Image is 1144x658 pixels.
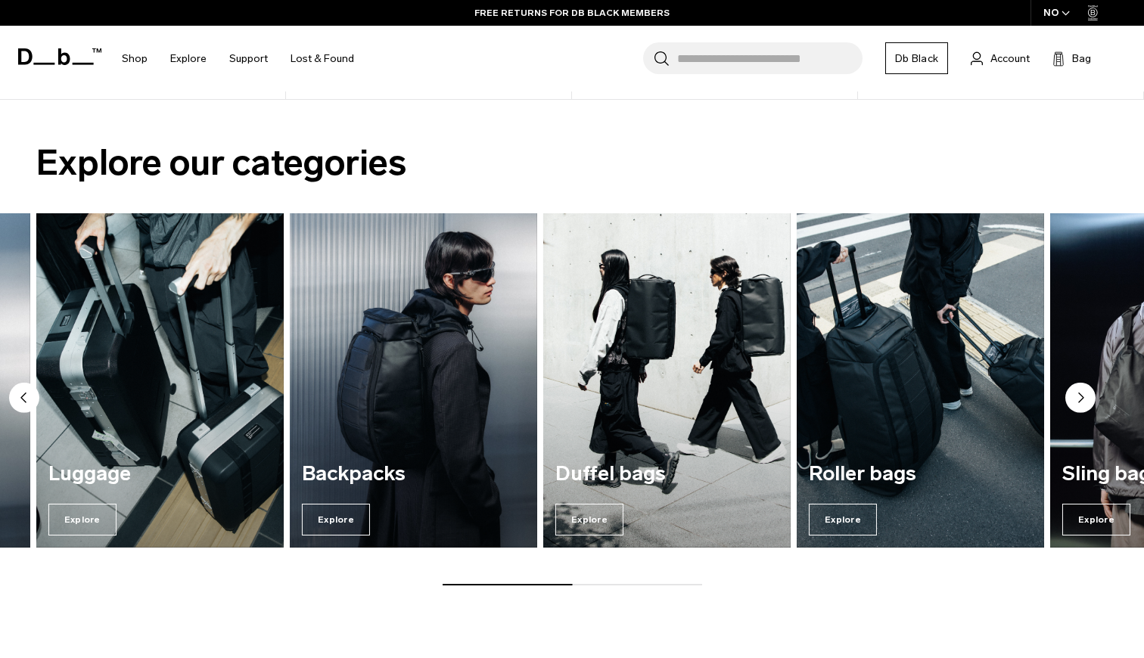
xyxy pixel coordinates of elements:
h2: Explore our categories [36,136,1108,190]
h3: Duffel bags [555,463,779,486]
a: Explore [170,32,207,85]
div: 3 / 7 [290,213,537,548]
div: 2 / 7 [36,213,284,548]
button: Bag [1052,49,1091,67]
h3: Luggage [48,463,272,486]
button: Previous slide [9,383,39,416]
a: FREE RETURNS FOR DB BLACK MEMBERS [474,6,670,20]
nav: Main Navigation [110,26,365,92]
a: Support [229,32,268,85]
div: 5 / 7 [797,213,1044,548]
a: Backpacks Explore [290,213,537,548]
div: 4 / 7 [543,213,791,548]
h3: Backpacks [302,463,525,486]
a: Shop [122,32,148,85]
span: Explore [48,504,117,535]
a: Db Black [885,42,948,74]
span: Explore [555,504,623,535]
button: Next slide [1065,383,1096,416]
a: Duffel bags Explore [543,213,791,548]
span: Explore [809,504,877,535]
a: Luggage Explore [36,213,284,548]
span: Account [990,51,1030,67]
a: Lost & Found [291,32,354,85]
a: Roller bags Explore [797,213,1044,548]
span: Explore [1062,504,1130,535]
span: Explore [302,504,370,535]
a: Account [971,49,1030,67]
h3: Roller bags [809,463,1032,486]
span: Bag [1072,51,1091,67]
